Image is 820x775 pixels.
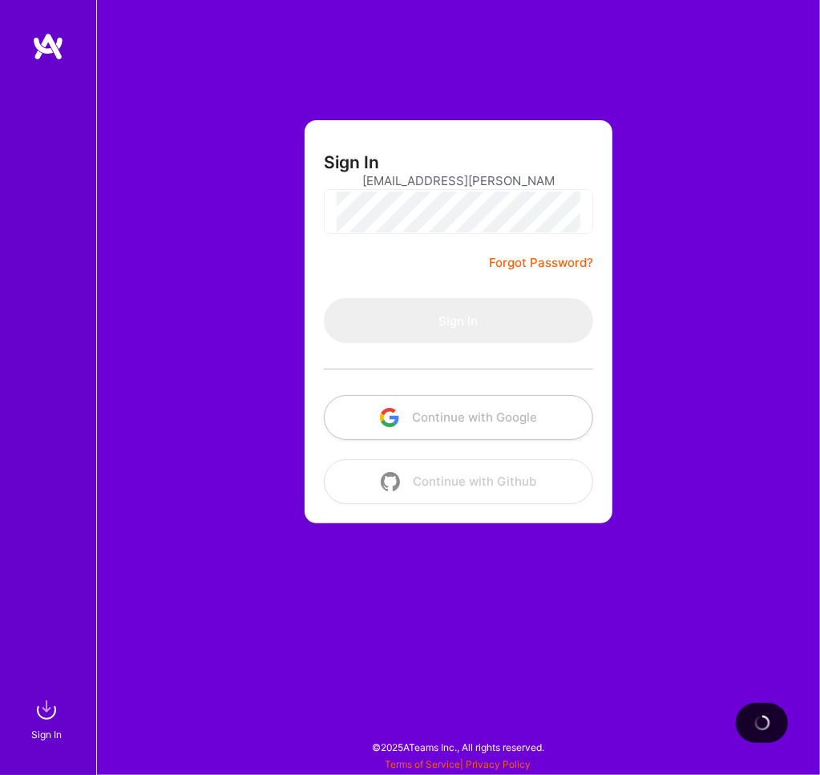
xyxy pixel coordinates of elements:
[96,727,820,767] div: © 2025 ATeams Inc., All rights reserved.
[324,459,593,504] button: Continue with Github
[362,160,555,201] input: Email...
[751,712,774,734] img: loading
[467,758,531,770] a: Privacy Policy
[34,694,63,743] a: sign inSign In
[324,298,593,343] button: Sign In
[381,472,400,491] img: icon
[324,152,379,172] h3: Sign In
[380,408,399,427] img: icon
[31,726,62,743] div: Sign In
[324,395,593,440] button: Continue with Google
[32,32,64,61] img: logo
[489,253,593,272] a: Forgot Password?
[30,694,63,726] img: sign in
[386,758,461,770] a: Terms of Service
[386,758,531,770] span: |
